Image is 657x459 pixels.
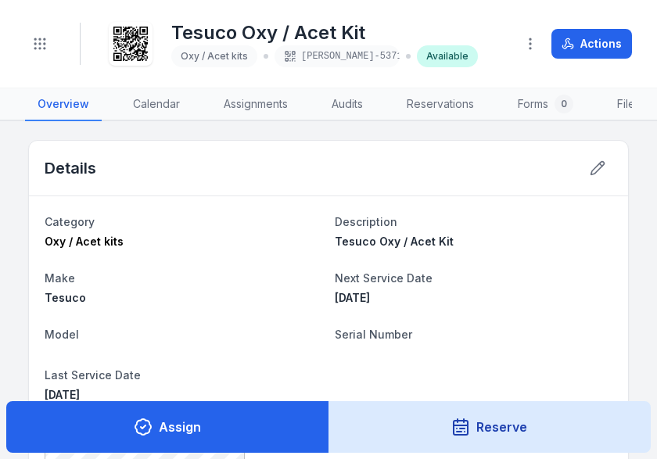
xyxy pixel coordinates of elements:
[335,291,370,304] span: [DATE]
[120,88,192,121] a: Calendar
[171,20,478,45] h1: Tesuco Oxy / Acet Kit
[45,388,80,401] span: [DATE]
[45,368,141,382] span: Last Service Date
[181,50,248,62] span: Oxy / Acet kits
[45,388,80,401] time: 01/09/2026, 12:00:00 am
[211,88,300,121] a: Assignments
[335,215,397,228] span: Description
[25,29,55,59] button: Toggle navigation
[328,401,652,453] button: Reserve
[505,88,586,121] a: Forms0
[555,95,573,113] div: 0
[335,271,433,285] span: Next Service Date
[394,88,486,121] a: Reservations
[25,88,102,121] a: Overview
[335,291,370,304] time: 01/09/2025, 12:00:00 am
[45,291,86,304] span: Tesuco
[417,45,478,67] div: Available
[45,215,95,228] span: Category
[551,29,632,59] button: Actions
[45,328,79,341] span: Model
[45,235,124,248] span: Oxy / Acet kits
[6,401,329,453] button: Assign
[319,88,375,121] a: Audits
[335,235,454,248] span: Tesuco Oxy / Acet Kit
[45,271,75,285] span: Make
[45,157,96,179] h2: Details
[275,45,400,67] div: [PERSON_NAME]-5371
[335,328,412,341] span: Serial Number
